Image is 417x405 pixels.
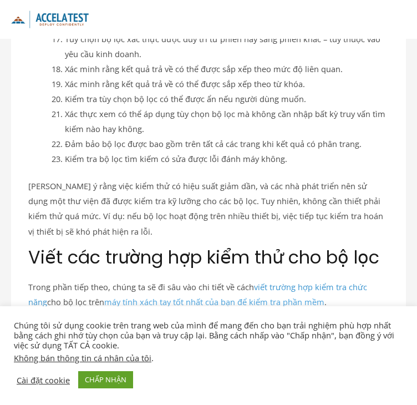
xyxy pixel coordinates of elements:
a: Cài đặt cookie [17,375,70,385]
font: Không bán thông tin cá nhân của tôi [14,352,151,363]
font: Trong phần tiếp theo, chúng ta sẽ đi sâu vào chi tiết về cách [28,281,254,292]
font: Tùy chọn bộ lọc xác thực được duy trì từ phiên này sang phiên khác – tùy thuộc vào yêu cầu kinh d... [65,33,380,59]
a: máy tính xách tay tốt nhất của bạn để kiểm tra phần mềm [104,296,324,307]
font: [PERSON_NAME] ý rằng việc kiểm thử có hiệu suất giảm dần, và các nhà phát triển nên sử dụng một t... [28,180,383,236]
font: Chúng tôi sử dụng cookie trên trang web của mình để mang đến cho bạn trải nghiệm phù hợp nhất bằn... [14,320,394,351]
font: . [324,296,327,307]
font: Cài đặt cookie [17,374,70,386]
font: . [151,352,154,363]
font: Đảm bảo bộ lọc được bao gồm trên tất cả các trang khi kết quả có phân trang. [65,138,362,149]
font: Xác minh rằng kết quả trả về có thể được sắp xếp theo mức độ liên quan. [65,63,343,74]
font: cho bộ lọc trên [47,296,104,307]
a: CHẤP NHẬN [78,371,133,388]
font: CHẤP NHẬN [85,374,126,384]
font: Xác thực xem có thể áp dụng tùy chọn bộ lọc mà không cần nhập bất kỳ truy vấn tìm kiếm nào hay kh... [65,108,385,134]
font: Kiểm tra tùy chọn bộ lọc có thể được ẩn nếu người dùng muốn. [65,93,306,104]
font: Xác minh rằng kết quả trả về có thể được sắp xếp theo từ khóa. [65,78,305,89]
img: biểu tượng [11,11,89,28]
font: Kiểm tra bộ lọc tìm kiếm có sửa được lỗi đánh máy không. [65,153,287,164]
font: Viết các trường hợp kiểm thử cho bộ lọc [28,245,379,270]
